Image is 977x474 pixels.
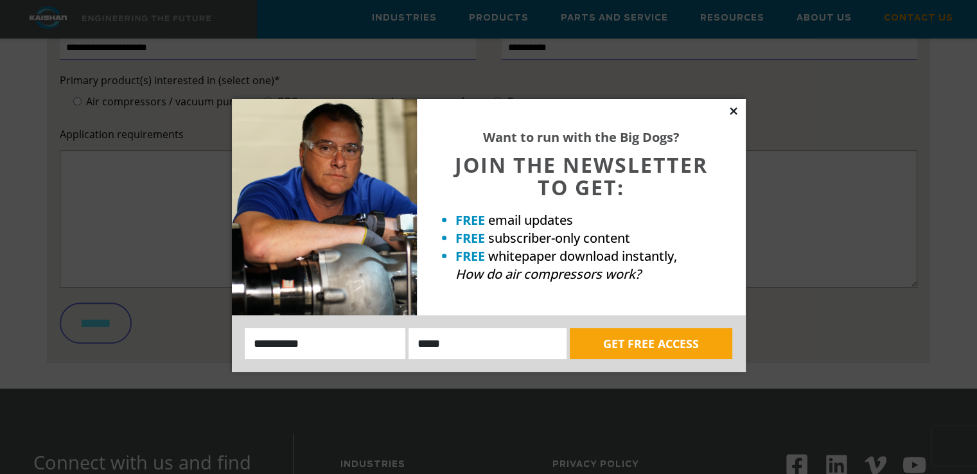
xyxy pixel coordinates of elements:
strong: FREE [455,247,485,265]
em: How do air compressors work? [455,265,641,283]
strong: FREE [455,211,485,229]
span: whitepaper download instantly, [488,247,677,265]
button: GET FREE ACCESS [570,328,732,359]
span: JOIN THE NEWSLETTER TO GET: [455,151,708,201]
span: subscriber-only content [488,229,630,247]
span: email updates [488,211,573,229]
input: Email [409,328,567,359]
strong: Want to run with the Big Dogs? [483,128,680,146]
strong: FREE [455,229,485,247]
button: Close [728,105,739,117]
input: Name: [245,328,406,359]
